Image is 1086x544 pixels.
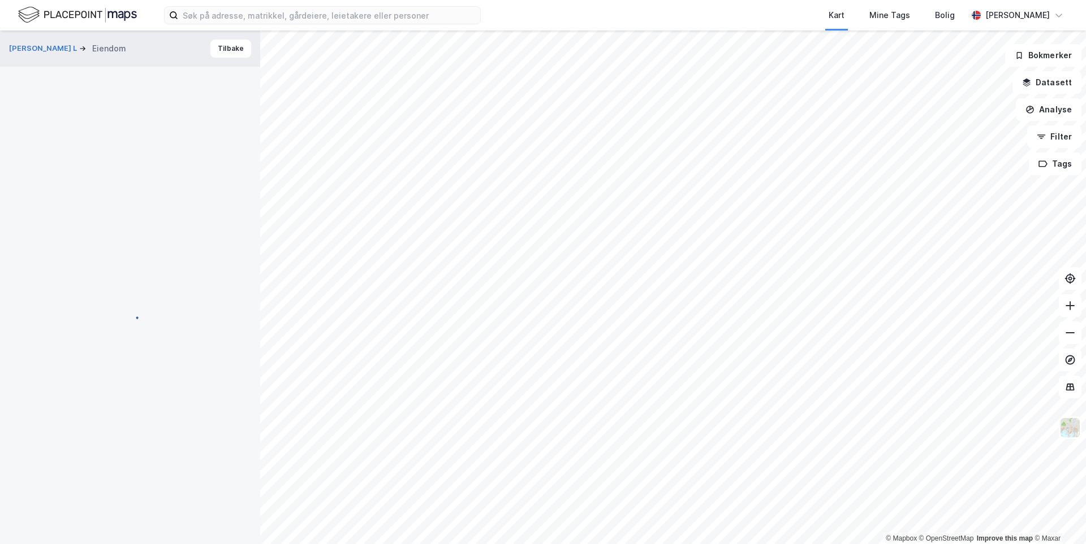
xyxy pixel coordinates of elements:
button: Tags [1029,153,1081,175]
a: Mapbox [886,534,917,542]
button: Tilbake [210,40,251,58]
img: spinner.a6d8c91a73a9ac5275cf975e30b51cfb.svg [121,308,139,326]
div: Kontrollprogram for chat [1029,490,1086,544]
a: OpenStreetMap [919,534,974,542]
a: Improve this map [977,534,1033,542]
div: [PERSON_NAME] [985,8,1050,22]
div: Kart [829,8,844,22]
button: Analyse [1016,98,1081,121]
div: Bolig [935,8,955,22]
input: Søk på adresse, matrikkel, gårdeiere, leietakere eller personer [178,7,480,24]
button: Bokmerker [1005,44,1081,67]
button: [PERSON_NAME] L [9,43,79,54]
button: Datasett [1012,71,1081,94]
img: logo.f888ab2527a4732fd821a326f86c7f29.svg [18,5,137,25]
iframe: Chat Widget [1029,490,1086,544]
button: Filter [1027,125,1081,148]
div: Mine Tags [869,8,910,22]
img: Z [1059,417,1081,438]
div: Eiendom [92,42,126,55]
